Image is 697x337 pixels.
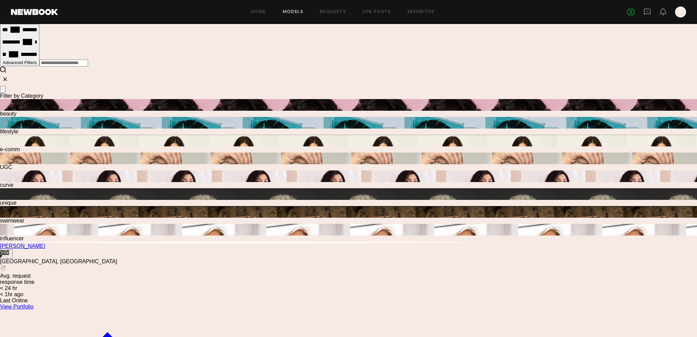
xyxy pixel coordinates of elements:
a: Home [251,10,266,14]
a: Favorites [408,10,435,14]
span: Advanced Filters [3,60,37,65]
a: Models [283,10,303,14]
a: Job Posts [363,10,391,14]
a: Requests [320,10,346,14]
a: F [675,7,686,17]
